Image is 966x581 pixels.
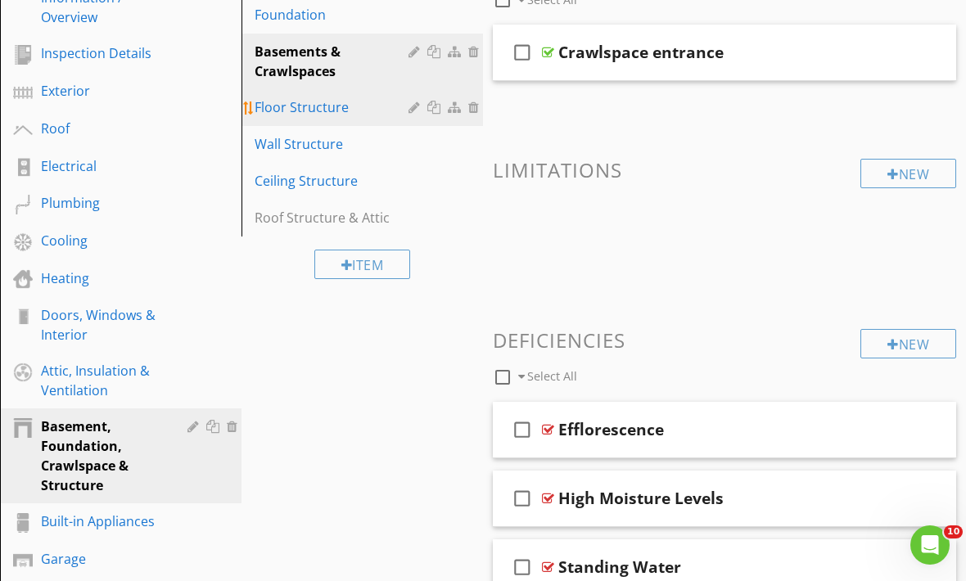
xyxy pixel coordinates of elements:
div: Exterior [41,81,164,101]
div: Garage [41,549,164,569]
div: Standing Water [558,557,681,577]
div: New [860,329,956,358]
h3: Limitations [493,159,956,181]
div: Doors, Windows & Interior [41,305,164,345]
span: Select All [527,368,577,384]
div: Foundation [255,5,413,25]
div: Crawlspace entrance [558,43,724,62]
div: Basement, Foundation, Crawlspace & Structure [41,417,164,495]
div: Attic, Insulation & Ventilation [41,361,164,400]
span: 10 [944,525,963,538]
h3: Deficiencies [493,329,956,351]
div: Cooling [41,231,164,250]
div: Plumbing [41,193,164,213]
div: Roof [41,119,164,138]
iframe: Intercom live chat [910,525,950,565]
div: Wall Structure [255,134,413,154]
div: New [860,159,956,188]
i: check_box_outline_blank [509,410,535,449]
div: Heating [41,268,164,288]
div: Roof Structure & Attic [255,208,413,227]
div: Inspection Details [41,43,164,63]
div: Floor Structure [255,97,413,117]
div: Built-in Appliances [41,511,164,531]
i: check_box_outline_blank [509,33,535,72]
div: Item [314,250,411,279]
i: check_box_outline_blank [509,479,535,518]
div: Electrical [41,156,164,176]
div: Efflorescence [558,420,664,439]
div: High Moisture Levels [558,489,724,508]
div: Ceiling Structure [255,171,413,191]
div: Basements & Crawlspaces [255,42,413,81]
